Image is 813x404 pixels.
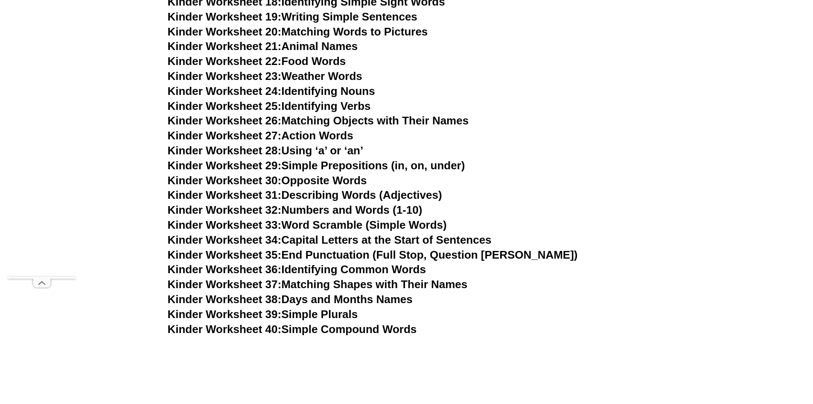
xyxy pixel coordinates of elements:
a: Kinder Worksheet 23:Weather Words [168,70,362,83]
a: Kinder Worksheet 33:Word Scramble (Simple Words) [168,218,447,231]
a: Kinder Worksheet 40:Simple Compound Words [168,323,417,336]
span: Kinder Worksheet 19: [168,10,282,23]
a: Kinder Worksheet 26:Matching Objects with Their Names [168,114,469,127]
a: Kinder Worksheet 20:Matching Words to Pictures [168,25,428,38]
span: Kinder Worksheet 27: [168,129,282,142]
iframe: Chat Widget [671,307,813,404]
span: Kinder Worksheet 22: [168,55,282,68]
a: Kinder Worksheet 21:Animal Names [168,40,358,53]
a: Kinder Worksheet 24:Identifying Nouns [168,85,375,97]
span: Kinder Worksheet 28: [168,144,282,157]
span: Kinder Worksheet 38: [168,293,282,306]
span: Kinder Worksheet 39: [168,308,282,321]
a: Kinder Worksheet 22:Food Words [168,55,346,68]
a: Kinder Worksheet 25:Identifying Verbs [168,100,371,112]
iframe: Advertisement [8,20,76,277]
span: Kinder Worksheet 34: [168,233,282,246]
a: Kinder Worksheet 36:Identifying Common Words [168,263,426,276]
span: Kinder Worksheet 35: [168,248,282,261]
span: Kinder Worksheet 40: [168,323,282,336]
a: Kinder Worksheet 34:Capital Letters at the Start of Sentences [168,233,492,246]
a: Kinder Worksheet 29:Simple Prepositions (in, on, under) [168,159,465,172]
span: Kinder Worksheet 29: [168,159,282,172]
span: Kinder Worksheet 37: [168,278,282,291]
span: Kinder Worksheet 31: [168,189,282,201]
span: Kinder Worksheet 32: [168,203,282,216]
a: Kinder Worksheet 28:Using ‘a’ or ‘an’ [168,144,364,157]
a: Kinder Worksheet 27:Action Words [168,129,353,142]
span: Kinder Worksheet 36: [168,263,282,276]
a: Kinder Worksheet 30:Opposite Words [168,174,367,187]
span: Kinder Worksheet 20: [168,25,282,38]
span: Kinder Worksheet 26: [168,114,282,127]
a: Kinder Worksheet 19:Writing Simple Sentences [168,10,417,23]
a: Kinder Worksheet 37:Matching Shapes with Their Names [168,278,468,291]
a: Kinder Worksheet 38:Days and Months Names [168,293,413,306]
a: Kinder Worksheet 31:Describing Words (Adjectives) [168,189,442,201]
span: Kinder Worksheet 24: [168,85,282,97]
span: Kinder Worksheet 25: [168,100,282,112]
span: Kinder Worksheet 21: [168,40,282,53]
span: Kinder Worksheet 23: [168,70,282,83]
a: Kinder Worksheet 32:Numbers and Words (1-10) [168,203,423,216]
span: Kinder Worksheet 30: [168,174,282,187]
span: Kinder Worksheet 33: [168,218,282,231]
a: Kinder Worksheet 35:End Punctuation (Full Stop, Question [PERSON_NAME]) [168,248,578,261]
a: Kinder Worksheet 39:Simple Plurals [168,308,358,321]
